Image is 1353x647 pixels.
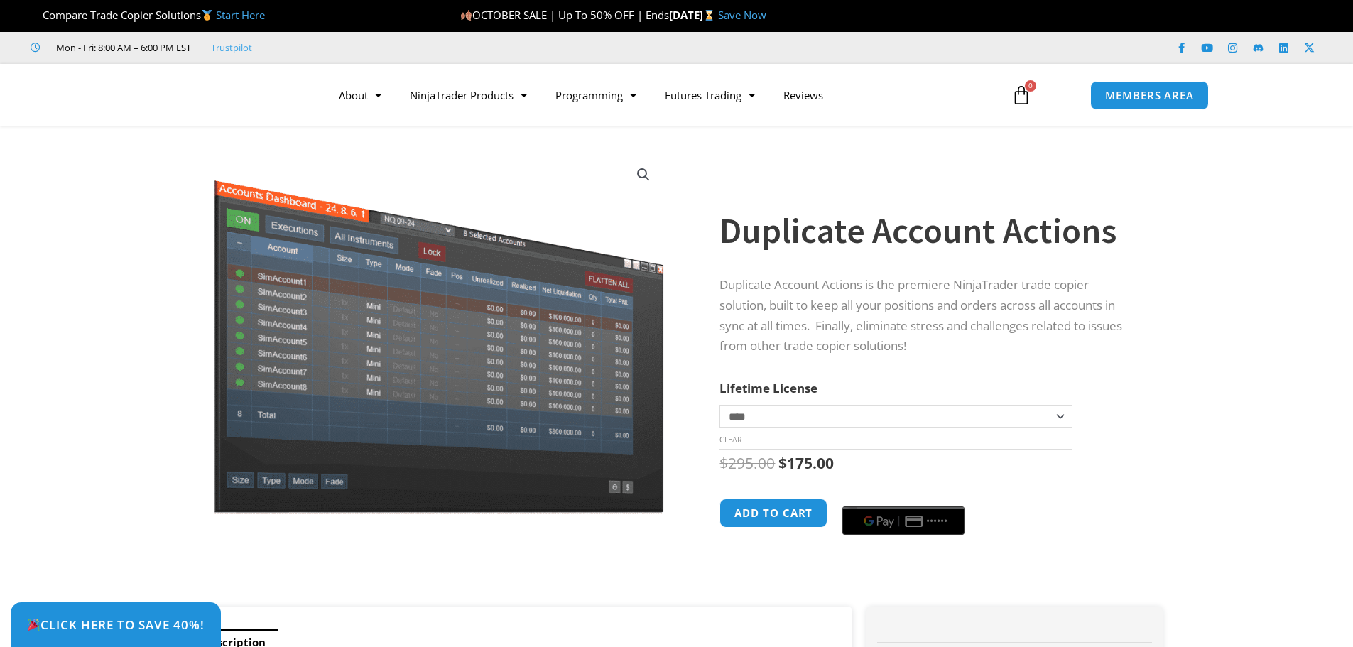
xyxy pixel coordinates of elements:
img: Screenshot 2024-08-26 15414455555 [210,151,667,514]
h1: Duplicate Account Actions [719,206,1134,256]
img: 🎉 [28,619,40,631]
a: NinjaTrader Products [396,79,541,112]
a: MEMBERS AREA [1090,81,1209,110]
a: 🎉Click Here to save 40%! [11,602,221,647]
img: ⌛ [704,10,714,21]
img: 🍂 [461,10,472,21]
span: MEMBERS AREA [1105,90,1194,101]
span: Compare Trade Copier Solutions [31,8,265,22]
a: Futures Trading [651,79,769,112]
span: OCTOBER SALE | Up To 50% OFF | Ends [460,8,669,22]
a: Clear options [719,435,741,445]
nav: Menu [325,79,995,112]
span: 0 [1025,80,1036,92]
bdi: 295.00 [719,453,775,473]
label: Lifetime License [719,380,817,396]
p: Duplicate Account Actions is the premiere NinjaTrader trade copier solution, built to keep all yo... [719,275,1134,357]
a: About [325,79,396,112]
a: 0 [990,75,1053,116]
a: Start Here [216,8,265,22]
a: Reviews [769,79,837,112]
a: View full-screen image gallery [631,162,656,187]
a: Trustpilot [211,39,252,56]
button: Add to cart [719,499,827,528]
bdi: 175.00 [778,453,834,473]
strong: [DATE] [669,8,718,22]
span: Click Here to save 40%! [27,619,205,631]
button: Buy with GPay [842,506,965,535]
iframe: Secure payment input frame [839,496,967,498]
text: •••••• [927,516,948,526]
a: Programming [541,79,651,112]
span: $ [778,453,787,473]
span: Mon - Fri: 8:00 AM – 6:00 PM EST [53,39,191,56]
span: $ [719,453,728,473]
img: 🏆 [31,10,42,21]
img: LogoAI | Affordable Indicators – NinjaTrader [144,70,297,121]
a: Save Now [718,8,766,22]
img: 🥇 [202,10,212,21]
